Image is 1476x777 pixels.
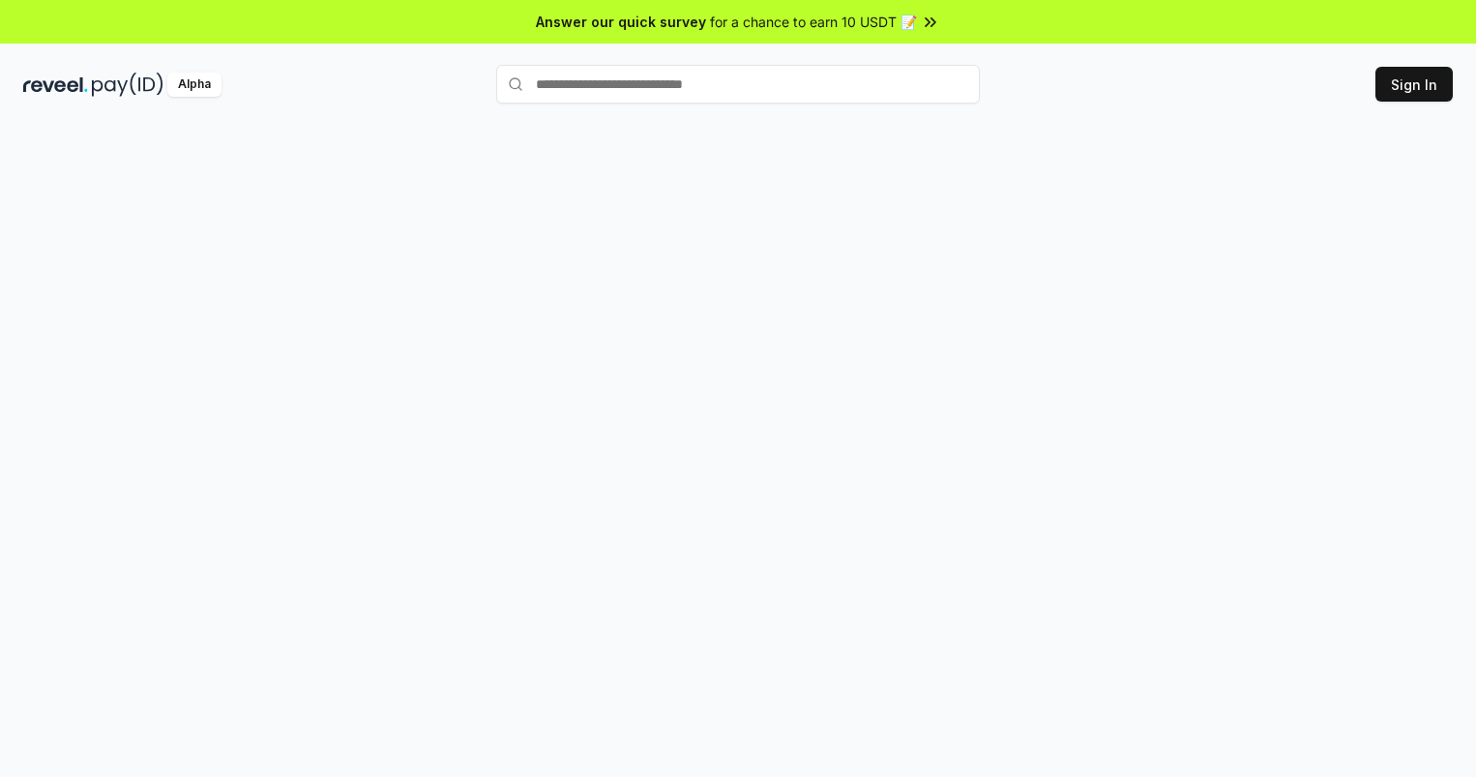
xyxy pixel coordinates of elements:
span: for a chance to earn 10 USDT 📝 [710,12,917,32]
button: Sign In [1375,67,1453,102]
span: Answer our quick survey [536,12,706,32]
div: Alpha [167,73,221,97]
img: pay_id [92,73,163,97]
img: reveel_dark [23,73,88,97]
